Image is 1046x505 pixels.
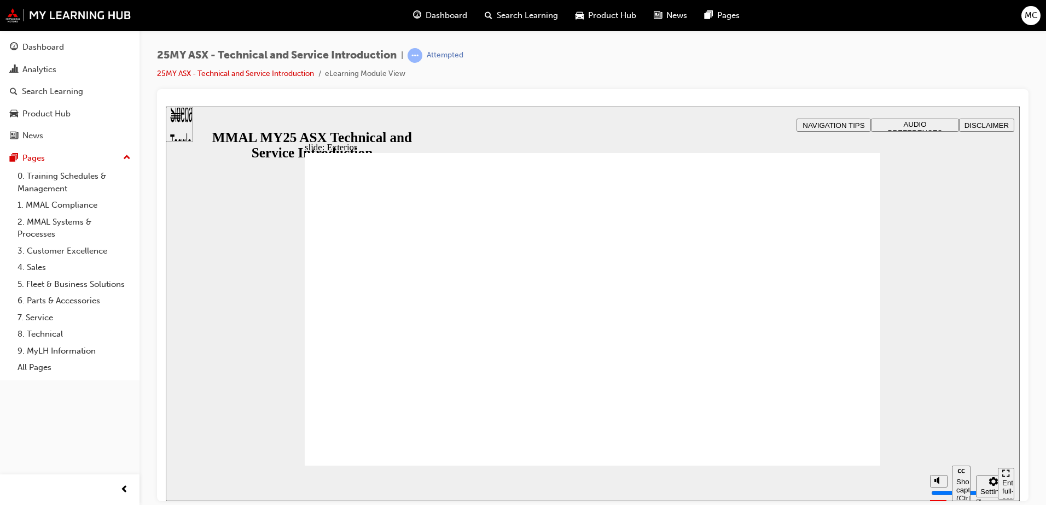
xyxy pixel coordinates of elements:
[10,87,18,97] span: search-icon
[4,81,135,102] a: Search Learning
[10,131,18,141] span: news-icon
[427,50,463,61] div: Attempted
[810,391,832,423] label: Zoom to fit
[5,8,131,22] img: mmal
[764,368,782,381] button: Mute (Ctrl+Alt+M)
[10,109,18,119] span: car-icon
[786,359,805,395] button: Show captions (Ctrl+Alt+C)
[476,4,567,27] a: search-iconSearch Learning
[13,197,135,214] a: 1. MMAL Compliance
[832,359,849,395] nav: slide navigation
[13,292,135,309] a: 6. Parts & Accessories
[10,154,18,163] span: pages-icon
[13,343,135,360] a: 9. MyLH Information
[4,148,135,168] button: Pages
[120,483,129,497] span: prev-icon
[408,48,422,63] span: learningRecordVerb_ATTEMPT-icon
[4,126,135,146] a: News
[325,68,405,80] li: eLearning Module View
[815,381,841,389] div: Settings
[157,49,397,62] span: 25MY ASX - Technical and Service Introduction
[765,382,836,391] input: volume
[22,85,83,98] div: Search Learning
[22,152,45,165] div: Pages
[645,4,696,27] a: news-iconNews
[836,372,844,405] div: Enter full-screen (Ctrl+Alt+F)
[123,151,131,165] span: up-icon
[631,12,705,25] button: NAVIGATION TIPS
[404,4,476,27] a: guage-iconDashboard
[705,9,713,22] span: pages-icon
[666,9,687,22] span: News
[22,130,43,142] div: News
[722,14,777,30] span: AUDIO PREFERENCES
[4,35,135,148] button: DashboardAnalyticsSearch LearningProduct HubNews
[22,108,71,120] div: Product Hub
[793,12,849,25] button: DISCLAIMER
[13,168,135,197] a: 0. Training Schedules & Management
[588,9,636,22] span: Product Hub
[10,65,18,75] span: chart-icon
[13,326,135,343] a: 8. Technical
[13,359,135,376] a: All Pages
[759,359,827,395] div: misc controls
[717,9,740,22] span: Pages
[413,9,421,22] span: guage-icon
[13,259,135,276] a: 4. Sales
[4,104,135,124] a: Product Hub
[4,60,135,80] a: Analytics
[22,63,56,76] div: Analytics
[705,12,793,25] button: AUDIO PREFERENCES
[426,9,467,22] span: Dashboard
[4,37,135,57] a: Dashboard
[637,15,699,23] span: NAVIGATION TIPS
[22,41,64,54] div: Dashboard
[791,371,800,396] div: Show captions (Ctrl+Alt+C)
[13,276,135,293] a: 5. Fleet & Business Solutions
[13,309,135,326] a: 7. Service
[1021,6,1041,25] button: MC
[654,9,662,22] span: news-icon
[696,4,748,27] a: pages-iconPages
[401,49,403,62] span: |
[13,214,135,243] a: 2. MMAL Systems & Processes
[799,15,843,23] span: DISCLAIMER
[10,43,18,52] span: guage-icon
[485,9,492,22] span: search-icon
[576,9,584,22] span: car-icon
[157,69,314,78] a: 25MY ASX - Technical and Service Introduction
[832,361,849,393] button: Enter full-screen (Ctrl+Alt+F)
[567,4,645,27] a: car-iconProduct Hub
[497,9,558,22] span: Search Learning
[810,369,845,391] button: Settings
[1025,9,1038,22] span: MC
[13,243,135,260] a: 3. Customer Excellence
